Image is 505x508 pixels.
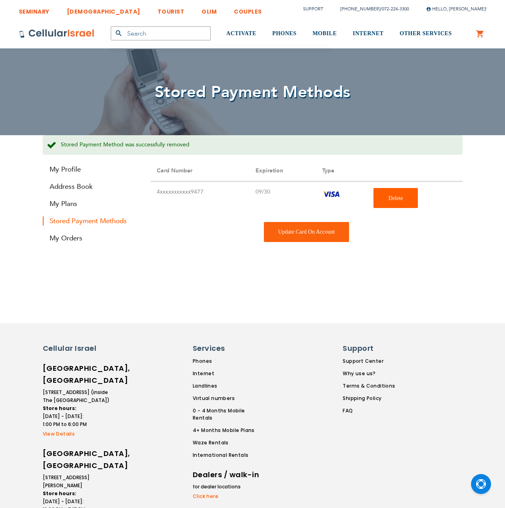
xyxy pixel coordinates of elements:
span: Stored Payment Methods [155,81,351,103]
input: Search [111,26,211,40]
a: Terms & Conditions [343,382,395,390]
a: MOBILE [313,19,337,49]
a: FAQ [343,407,395,414]
a: TOURIST [158,2,185,17]
a: COUPLES [234,2,262,17]
a: Support Center [343,358,395,365]
span: PHONES [272,30,297,36]
a: SEMINARY [19,2,50,17]
a: International Rentals [193,452,265,459]
th: Expiration [250,161,316,181]
a: My Profile [43,165,139,174]
a: INTERNET [353,19,383,49]
h6: Cellular Israel [43,343,111,354]
h6: Services [193,343,261,354]
a: Address Book [43,182,139,191]
td: 09/30 [250,182,316,214]
img: vi.png [322,188,341,200]
h6: [GEOGRAPHIC_DATA], [GEOGRAPHIC_DATA] [43,362,111,386]
a: Click here [193,493,261,500]
a: OLIM [202,2,217,17]
a: My Plans [43,199,139,208]
span: MOBILE [313,30,337,36]
a: ACTIVATE [226,19,256,49]
span: Delete [388,195,403,201]
a: PHONES [272,19,297,49]
a: Why use us? [343,370,395,377]
div: Stored Payment Method was successfully removed [43,135,463,155]
button: Delete [373,188,418,208]
div: To update the payment method currently being used on an existing Cellular Israel plan [264,222,349,242]
a: My Orders [43,234,139,243]
li: for dealer locations [193,483,261,491]
a: Shipping Policy [343,395,395,402]
strong: Stored Payment Methods [43,216,139,226]
span: Hello, [PERSON_NAME]! [426,6,487,12]
a: Waze Rentals [193,439,265,446]
a: Support [303,6,323,12]
li: / [332,3,409,15]
a: Internet [193,370,265,377]
a: 0 - 4 Months Mobile Rentals [193,407,265,422]
strong: Store hours: [43,490,76,497]
a: [PHONE_NUMBER] [340,6,380,12]
h6: Support [343,343,390,354]
a: View Details [43,430,111,438]
img: Cellular Israel Logo [19,29,95,38]
h6: [GEOGRAPHIC_DATA], [GEOGRAPHIC_DATA] [43,448,111,472]
span: ACTIVATE [226,30,256,36]
a: [DEMOGRAPHIC_DATA] [67,2,140,17]
a: OTHER SERVICES [399,19,452,49]
a: 072-224-3300 [382,6,409,12]
li: [STREET_ADDRESS] (inside The [GEOGRAPHIC_DATA]) [DATE] - [DATE]: 1:00 PM to 6:00 PM [43,388,111,428]
th: Card Number [151,161,250,181]
h6: Dealers / walk-in [193,469,261,481]
strong: Store hours: [43,405,76,412]
a: Virtual numbers [193,395,265,402]
span: OTHER SERVICES [399,30,452,36]
a: Landlines [193,382,265,390]
td: 4xxxxxxxxxxx9477 [151,182,250,214]
th: Type [316,161,367,181]
span: INTERNET [353,30,383,36]
a: 4+ Months Mobile Plans [193,427,265,434]
a: Phones [193,358,265,365]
